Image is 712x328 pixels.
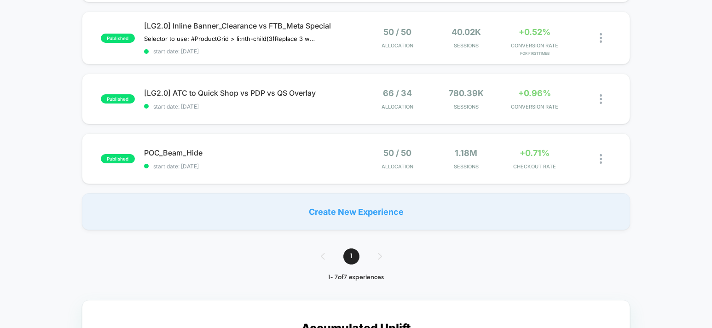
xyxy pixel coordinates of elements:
[382,104,413,110] span: Allocation
[382,42,413,49] span: Allocation
[503,104,567,110] span: CONVERSION RATE
[144,35,315,42] span: Selector to use: #ProductGrid > li:nth-child(3)Replace 3 with the block number﻿Copy the widget ID...
[383,88,412,98] span: 66 / 34
[503,42,567,49] span: CONVERSION RATE
[434,104,498,110] span: Sessions
[434,163,498,170] span: Sessions
[503,51,567,56] span: for FirstTimeB
[101,94,135,104] span: published
[600,94,602,104] img: close
[452,27,481,37] span: 40.02k
[101,154,135,163] span: published
[503,163,567,170] span: CHECKOUT RATE
[600,33,602,43] img: close
[144,103,356,110] span: start date: [DATE]
[518,88,551,98] span: +0.96%
[383,27,411,37] span: 50 / 50
[312,274,400,282] div: 1 - 7 of 7 experiences
[144,163,356,170] span: start date: [DATE]
[520,148,550,158] span: +0.71%
[82,193,630,230] div: Create New Experience
[144,88,356,98] span: [LG2.0] ATC to Quick Shop vs PDP vs QS Overlay
[343,248,359,265] span: 1
[519,27,550,37] span: +0.52%
[144,148,356,157] span: POC_Beam_Hide
[434,42,498,49] span: Sessions
[600,154,602,164] img: close
[449,88,484,98] span: 780.39k
[101,34,135,43] span: published
[455,148,477,158] span: 1.18M
[383,148,411,158] span: 50 / 50
[382,163,413,170] span: Allocation
[144,48,356,55] span: start date: [DATE]
[144,21,356,30] span: [LG2.0] Inline Banner_Clearance vs FTB_Meta Special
